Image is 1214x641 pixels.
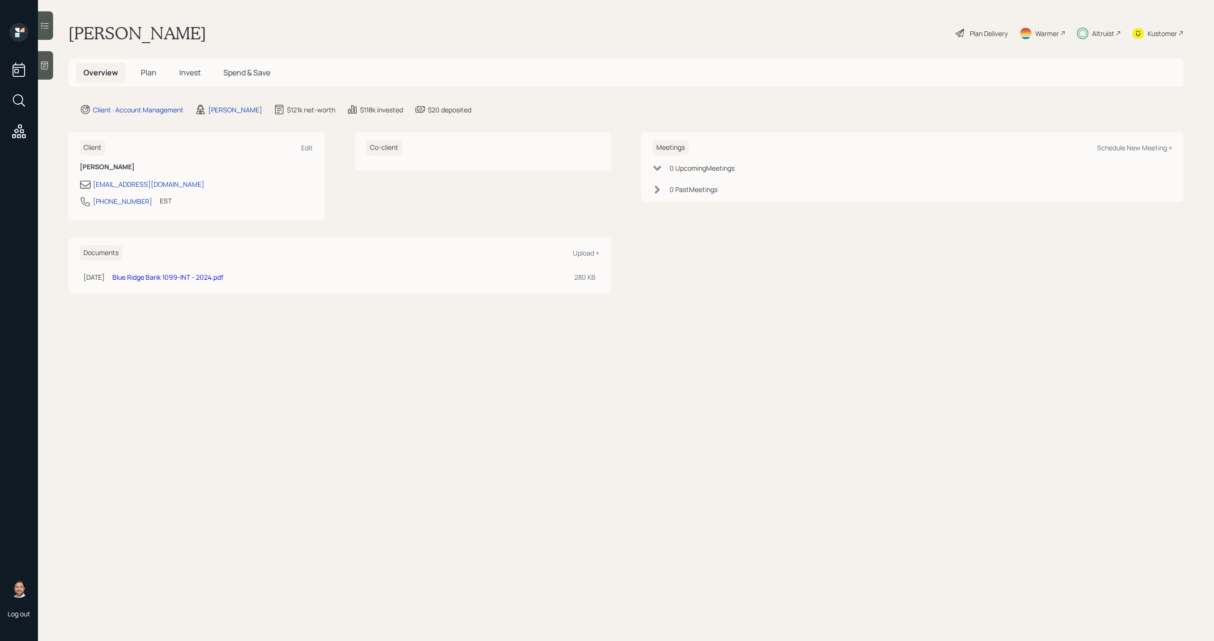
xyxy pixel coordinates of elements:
h6: Documents [80,245,122,261]
h6: Client [80,140,105,156]
div: [EMAIL_ADDRESS][DOMAIN_NAME] [93,179,204,189]
span: Spend & Save [223,67,270,78]
div: Edit [301,143,313,152]
div: [DATE] [83,272,105,282]
div: Altruist [1092,28,1114,38]
a: Blue Ridge Bank 1099-INT - 2024.pdf [112,273,223,282]
span: Invest [179,67,201,78]
div: $20 deposited [428,105,471,115]
div: Kustomer [1148,28,1177,38]
div: Plan Delivery [970,28,1008,38]
div: EST [160,196,172,206]
h1: [PERSON_NAME] [68,23,206,44]
div: [PHONE_NUMBER] [93,196,152,206]
div: Client · Account Management [93,105,184,115]
div: Schedule New Meeting + [1097,143,1172,152]
div: Log out [8,609,30,618]
span: Overview [83,67,118,78]
div: Warmer [1035,28,1059,38]
div: 0 Past Meeting s [670,184,717,194]
div: [PERSON_NAME] [208,105,262,115]
div: 0 Upcoming Meeting s [670,163,735,173]
div: Upload + [573,248,599,257]
h6: Meetings [653,140,689,156]
div: $121k net-worth [287,105,335,115]
div: 280 KB [574,272,596,282]
h6: [PERSON_NAME] [80,163,313,171]
img: michael-russo-headshot.png [9,579,28,598]
h6: Co-client [366,140,402,156]
div: $118k invested [360,105,403,115]
span: Plan [141,67,156,78]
